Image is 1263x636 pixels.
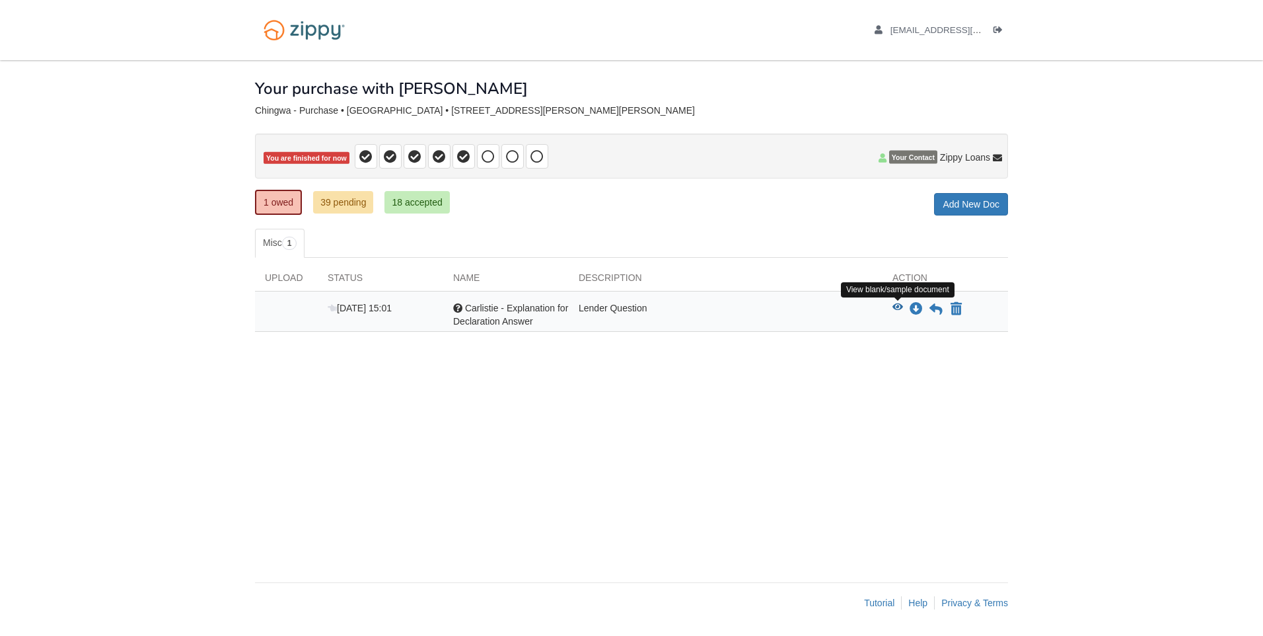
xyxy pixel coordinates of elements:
[910,304,923,315] a: Download Carlistie - Explanation for Declaration Answer
[384,191,449,214] a: 18 accepted
[940,151,990,164] span: Zippy Loans
[569,271,883,291] div: Description
[313,191,373,214] a: 39 pending
[864,598,894,608] a: Tutorial
[255,80,528,97] h1: Your purchase with [PERSON_NAME]
[255,190,302,215] a: 1 owed
[890,25,1042,35] span: achingwa1990@gmail.com
[889,151,937,164] span: Your Contact
[569,301,883,328] div: Lender Question
[883,271,1008,291] div: Action
[443,271,569,291] div: Name
[949,301,963,317] button: Declare Carlistie - Explanation for Declaration Answer not applicable
[841,282,955,298] div: View blank/sample document
[318,271,443,291] div: Status
[255,271,318,291] div: Upload
[282,237,297,250] span: 1
[892,303,903,316] button: View Carlistie - Explanation for Declaration Answer
[875,25,1042,38] a: edit profile
[264,152,349,165] span: You are finished for now
[934,193,1008,216] a: Add New Doc
[908,598,927,608] a: Help
[453,303,568,327] span: Carlistie - Explanation for Declaration Answer
[941,598,1008,608] a: Privacy & Terms
[255,229,305,258] a: Misc
[255,105,1008,116] div: Chingwa - Purchase • [GEOGRAPHIC_DATA] • [STREET_ADDRESS][PERSON_NAME][PERSON_NAME]
[328,303,392,313] span: [DATE] 15:01
[255,13,353,47] img: Logo
[993,25,1008,38] a: Log out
